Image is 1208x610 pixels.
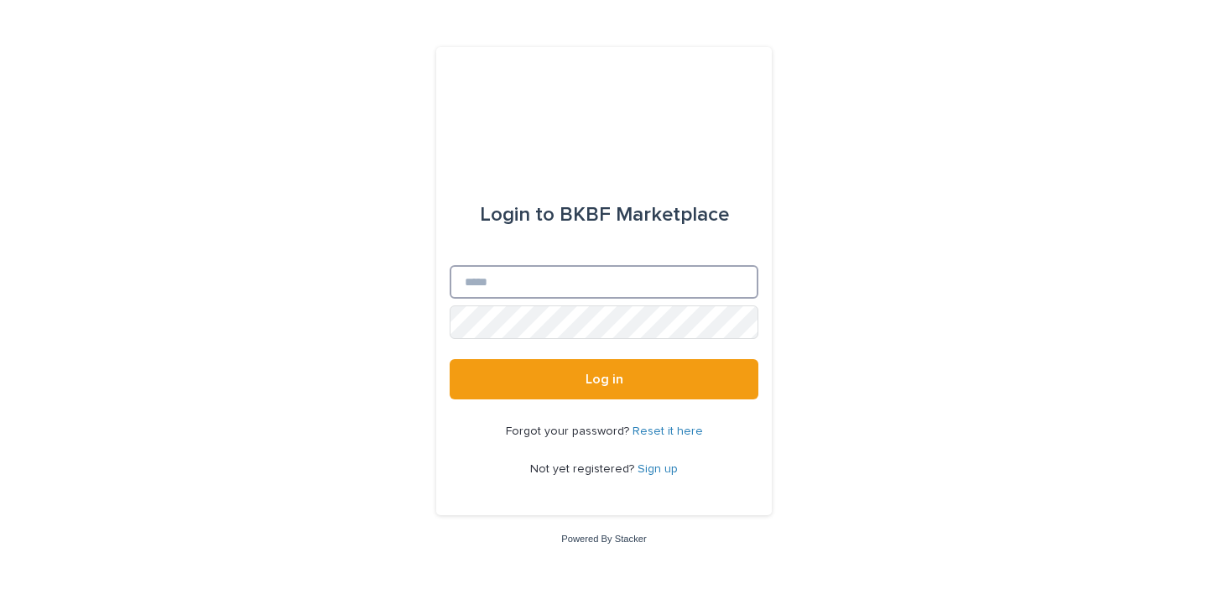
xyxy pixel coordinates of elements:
span: Login to [480,205,555,225]
a: Sign up [638,463,678,475]
a: Reset it here [633,425,703,437]
span: Forgot your password? [506,425,633,437]
button: Log in [450,359,758,399]
span: Not yet registered? [530,463,638,475]
a: Powered By Stacker [561,534,646,544]
div: BKBF Marketplace [480,191,729,238]
img: l65f3yHPToSKODuEVUav [519,87,688,138]
span: Log in [586,373,623,386]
